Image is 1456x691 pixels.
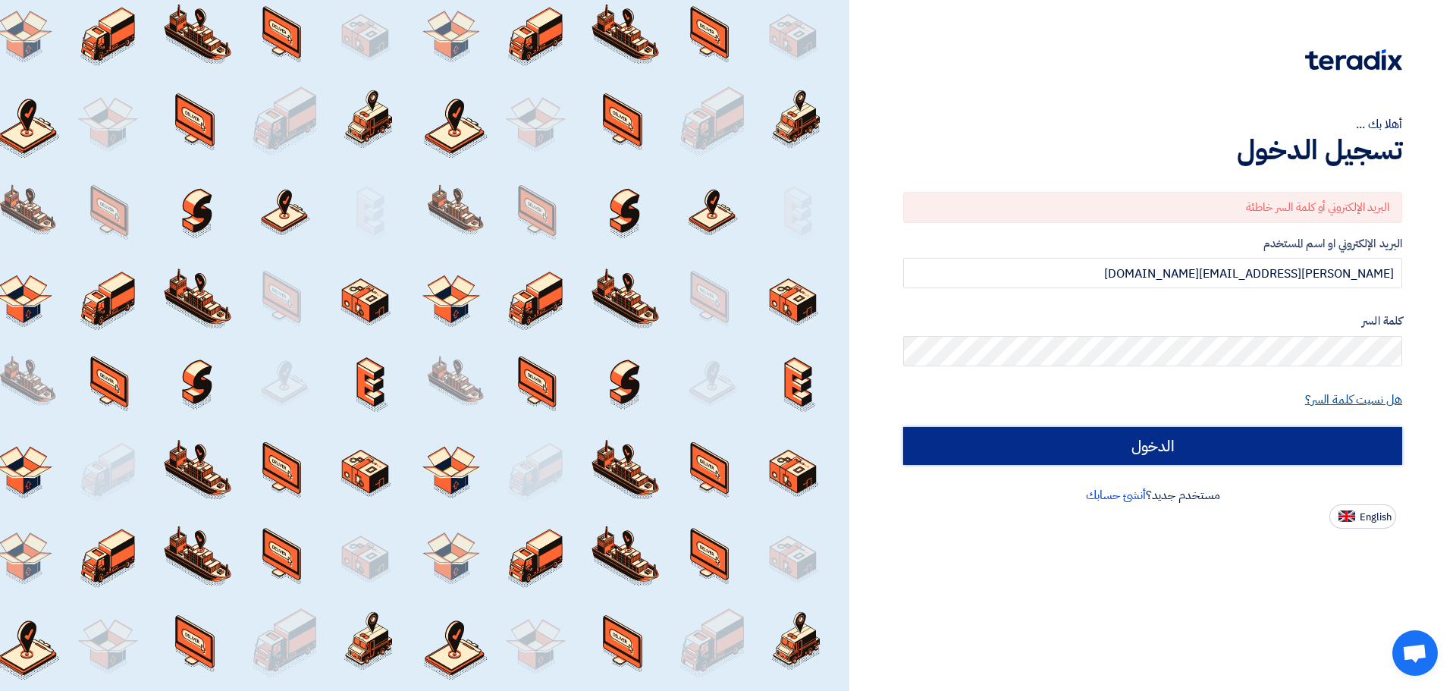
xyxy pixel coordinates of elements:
h1: تسجيل الدخول [903,133,1402,167]
a: هل نسيت كلمة السر؟ [1305,391,1402,409]
img: en-US.png [1338,510,1355,522]
label: البريد الإلكتروني او اسم المستخدم [903,235,1402,253]
input: أدخل بريد العمل الإلكتروني او اسم المستخدم الخاص بك ... [903,258,1402,288]
div: البريد الإلكتروني أو كلمة السر خاطئة [903,192,1402,223]
div: Open chat [1392,630,1438,676]
img: Teradix logo [1305,49,1402,71]
span: English [1360,512,1392,523]
div: مستخدم جديد؟ [903,486,1402,504]
a: أنشئ حسابك [1086,486,1146,504]
label: كلمة السر [903,313,1402,330]
button: English [1329,504,1396,529]
div: أهلا بك ... [903,115,1402,133]
input: الدخول [903,427,1402,465]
